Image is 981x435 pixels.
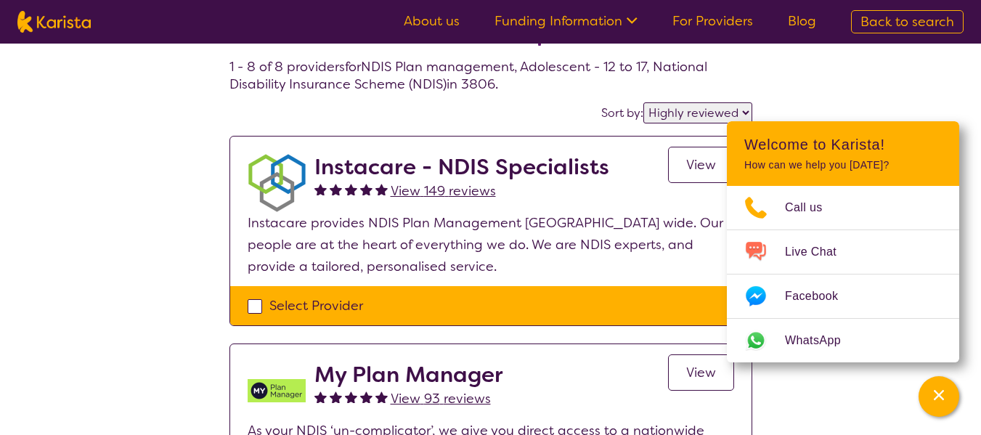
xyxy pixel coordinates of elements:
a: Funding Information [494,12,638,30]
p: Instacare provides NDIS Plan Management [GEOGRAPHIC_DATA] wide. Our people are at the heart of ev... [248,212,734,277]
span: Call us [785,197,840,219]
span: View [686,156,716,174]
ul: Choose channel [727,186,959,362]
a: About us [404,12,460,30]
div: Channel Menu [727,121,959,362]
img: fullstar [360,183,373,195]
a: Web link opens in a new tab. [727,319,959,362]
img: fullstar [375,391,388,403]
a: View 93 reviews [391,388,491,410]
img: fullstar [375,183,388,195]
span: View [686,364,716,381]
img: obkhna0zu27zdd4ubuus.png [248,154,306,212]
span: View 149 reviews [391,182,496,200]
span: Facebook [785,285,855,307]
a: For Providers [672,12,753,30]
img: fullstar [360,391,373,403]
img: fullstar [314,391,327,403]
span: Live Chat [785,241,854,263]
label: Sort by: [601,105,643,121]
a: Back to search [851,10,964,33]
img: fullstar [345,183,357,195]
a: View [668,354,734,391]
h2: My Plan Manager [314,362,503,388]
img: v05irhjwnjh28ktdyyfd.png [248,362,306,420]
a: Blog [788,12,816,30]
img: fullstar [314,183,327,195]
span: WhatsApp [785,330,858,351]
img: fullstar [330,183,342,195]
span: View 93 reviews [391,390,491,407]
a: View 149 reviews [391,180,496,202]
a: View [668,147,734,183]
span: Back to search [860,13,954,31]
button: Channel Menu [919,376,959,417]
h2: Instacare - NDIS Specialists [314,154,609,180]
img: fullstar [330,391,342,403]
img: fullstar [345,391,357,403]
h2: Welcome to Karista! [744,136,942,153]
p: How can we help you [DATE]? [744,159,942,171]
img: Karista logo [17,11,91,33]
